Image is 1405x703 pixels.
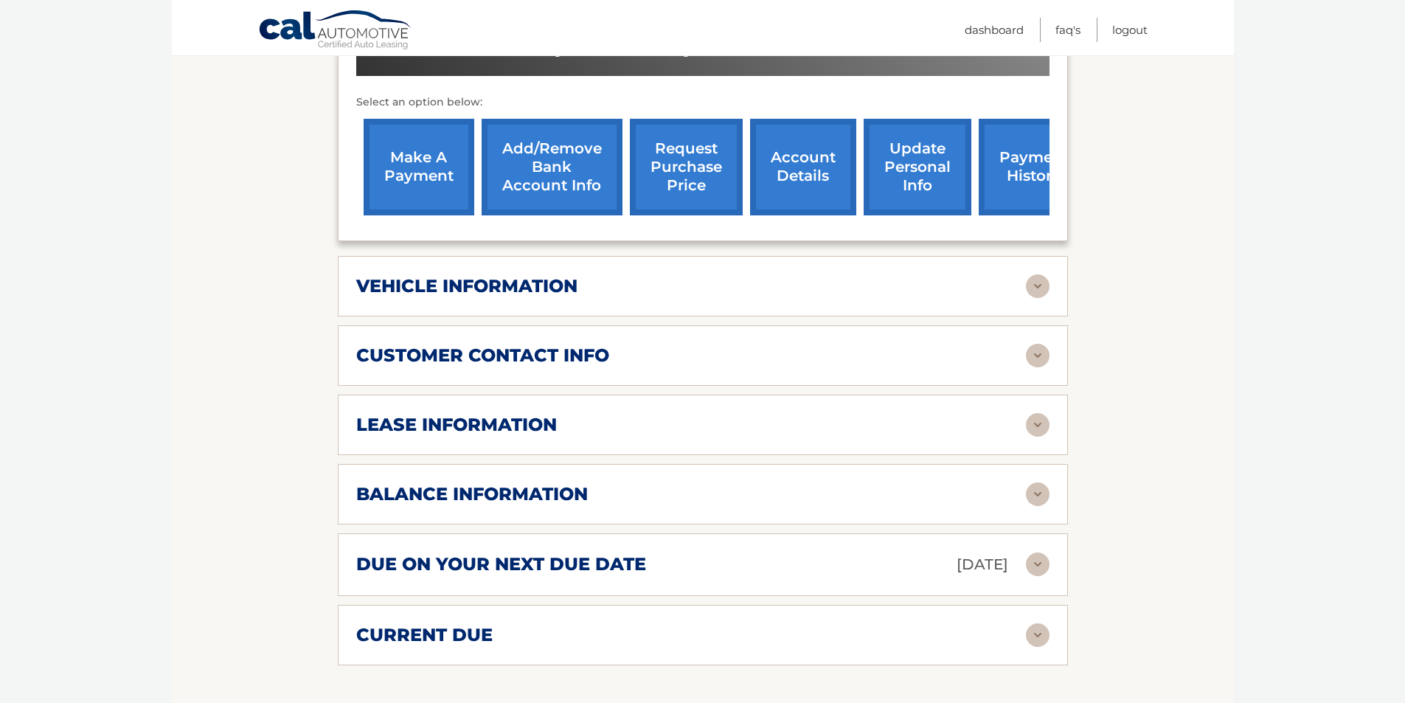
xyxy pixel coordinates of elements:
a: FAQ's [1055,18,1080,42]
h2: customer contact info [356,344,609,367]
img: accordion-rest.svg [1026,623,1050,647]
a: Cal Automotive [258,10,413,52]
a: payment history [979,119,1089,215]
a: update personal info [864,119,971,215]
p: Select an option below: [356,94,1050,111]
h2: current due [356,624,493,646]
img: accordion-rest.svg [1026,413,1050,437]
a: Logout [1112,18,1148,42]
img: accordion-rest.svg [1026,344,1050,367]
h2: balance information [356,483,588,505]
a: Dashboard [965,18,1024,42]
a: make a payment [364,119,474,215]
h2: due on your next due date [356,553,646,575]
h2: vehicle information [356,275,577,297]
a: account details [750,119,856,215]
img: accordion-rest.svg [1026,482,1050,506]
img: accordion-rest.svg [1026,553,1050,576]
a: Add/Remove bank account info [482,119,622,215]
h2: lease information [356,414,557,436]
img: accordion-rest.svg [1026,274,1050,298]
p: [DATE] [957,552,1008,578]
a: request purchase price [630,119,743,215]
